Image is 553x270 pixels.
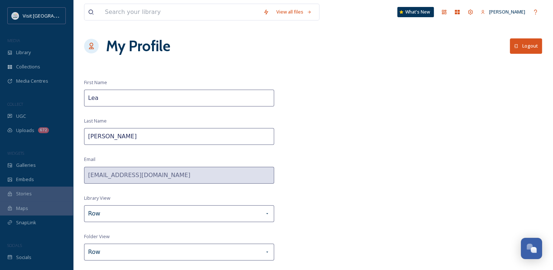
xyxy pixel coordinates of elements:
input: Last [84,128,274,145]
span: Library [16,49,31,56]
span: Uploads [16,127,34,134]
div: 672 [38,127,49,133]
div: Row [84,205,274,222]
span: UGC [16,113,26,120]
span: Library View [84,195,110,202]
span: [PERSON_NAME] [489,8,525,15]
span: Embeds [16,176,34,183]
span: Visit [GEOGRAPHIC_DATA] [23,12,79,19]
span: Socials [16,254,31,261]
a: [PERSON_NAME] [477,5,529,19]
span: Maps [16,205,28,212]
div: Row [84,244,274,260]
a: What's New [397,7,434,17]
a: View all files [273,5,315,19]
span: SnapLink [16,219,36,226]
span: COLLECT [7,101,23,107]
span: Email [84,156,95,163]
span: First Name [84,79,107,86]
span: Galleries [16,162,36,169]
button: Logout [510,38,542,53]
span: Media Centres [16,78,48,85]
img: QCCVB_VISIT_vert_logo_4c_tagline_122019.svg [12,12,19,19]
button: Open Chat [521,238,542,259]
span: WIDGETS [7,150,24,156]
span: SOCIALS [7,243,22,248]
span: Stories [16,190,32,197]
h1: My Profile [106,35,170,57]
span: Last Name [84,117,107,124]
span: Folder View [84,233,110,240]
span: Collections [16,63,40,70]
input: Search your library [101,4,260,20]
input: First [84,90,274,106]
span: MEDIA [7,38,20,43]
